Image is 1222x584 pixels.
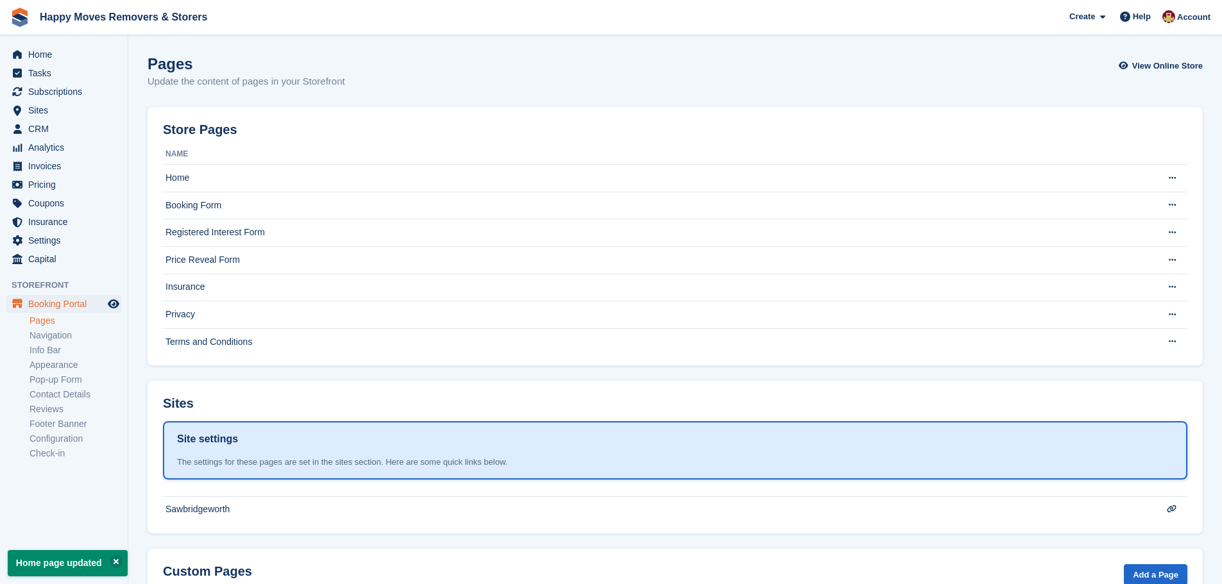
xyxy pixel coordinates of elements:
span: Storefront [12,279,128,292]
a: Footer Banner [30,418,121,430]
a: menu [6,138,121,156]
p: Home page updated [8,550,128,576]
td: Price Reveal Form [163,246,1136,274]
a: Happy Moves Removers & Storers [35,6,212,28]
a: Appearance [30,359,121,371]
td: Insurance [163,274,1136,301]
span: Insurance [28,213,105,231]
h2: Custom Pages [163,564,252,579]
span: Account [1177,11,1210,24]
a: Reviews [30,403,121,415]
p: Update the content of pages in your Storefront [148,74,345,89]
td: Booking Form [163,192,1136,219]
a: Navigation [30,330,121,342]
span: Capital [28,250,105,268]
a: Configuration [30,433,121,445]
a: Pop-up Form [30,374,121,386]
h2: Sites [163,396,194,411]
h1: Site settings [177,431,238,447]
a: menu [6,101,121,119]
a: menu [6,194,121,212]
a: Check-in [30,447,121,460]
h2: Store Pages [163,122,237,137]
a: menu [6,157,121,175]
span: Coupons [28,194,105,212]
a: Info Bar [30,344,121,356]
a: menu [6,295,121,313]
a: menu [6,64,121,82]
span: Tasks [28,64,105,82]
span: Home [28,46,105,63]
span: Invoices [28,157,105,175]
td: Home [163,165,1136,192]
td: Sawbridgeworth [163,496,1136,523]
a: menu [6,231,121,249]
a: Pages [30,315,121,327]
span: Help [1133,10,1151,23]
span: Analytics [28,138,105,156]
a: menu [6,213,121,231]
a: menu [6,83,121,101]
a: Preview store [106,296,121,312]
img: stora-icon-8386f47178a22dfd0bd8f6a31ec36ba5ce8667c1dd55bd0f319d3a0aa187defe.svg [10,8,30,27]
td: Registered Interest Form [163,219,1136,247]
span: Sites [28,101,105,119]
td: Privacy [163,301,1136,329]
span: Pricing [28,176,105,194]
a: menu [6,250,121,268]
th: Name [163,144,1136,165]
span: CRM [28,120,105,138]
a: Contact Details [30,388,121,401]
span: Settings [28,231,105,249]
span: Booking Portal [28,295,105,313]
span: View Online Store [1132,60,1203,72]
span: Create [1069,10,1095,23]
a: menu [6,176,121,194]
h1: Pages [148,55,345,72]
a: menu [6,46,121,63]
span: Subscriptions [28,83,105,101]
td: Terms and Conditions [163,328,1136,355]
a: menu [6,120,121,138]
div: The settings for these pages are set in the sites section. Here are some quick links below. [177,456,1173,469]
img: Steven Fry [1162,10,1175,23]
a: View Online Store [1122,55,1203,76]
